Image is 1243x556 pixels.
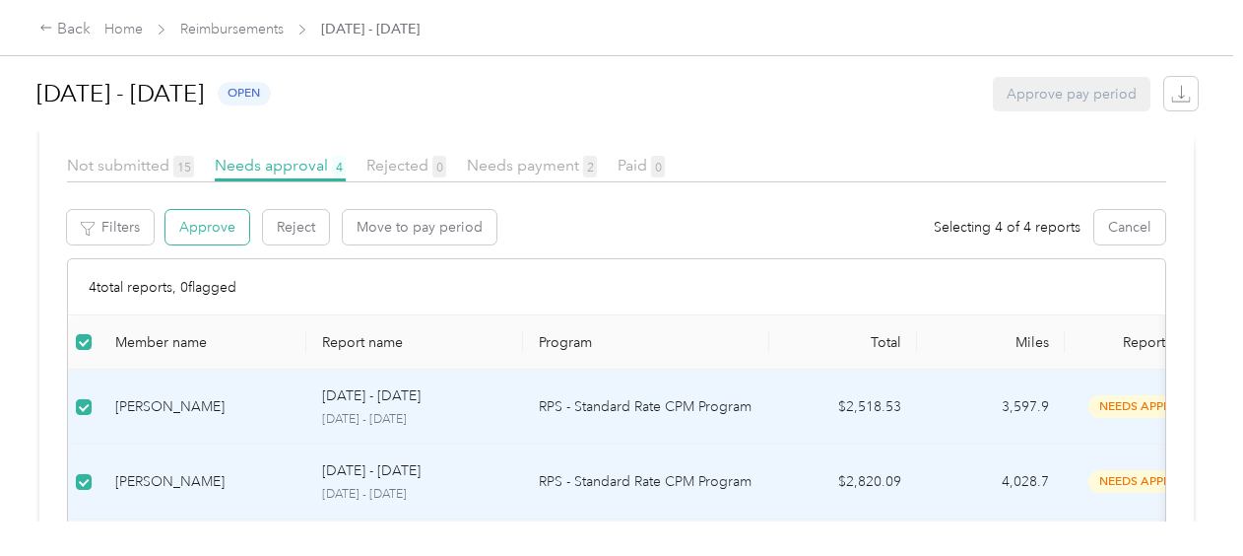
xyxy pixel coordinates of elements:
a: Home [104,21,143,37]
div: 4 total reports, 0 flagged [68,259,1165,315]
p: [DATE] - [DATE] [322,411,507,429]
td: $2,518.53 [769,370,917,445]
span: Rejected [366,156,446,174]
div: Back [39,18,91,41]
button: Cancel [1094,210,1165,244]
span: needs approval [1088,470,1212,493]
td: RPS - Standard Rate CPM Program [523,445,769,520]
p: [DATE] - [DATE] [322,460,421,482]
a: Reimbursements [180,21,284,37]
th: Program [523,315,769,370]
span: [DATE] - [DATE] [321,19,420,39]
div: [PERSON_NAME] [115,471,291,493]
td: $2,820.09 [769,445,917,520]
span: Paid [618,156,665,174]
span: 2 [583,156,597,177]
button: Move to pay period [343,210,496,244]
p: [DATE] - [DATE] [322,486,507,504]
span: Not submitted [67,156,194,174]
button: Reject [263,210,329,244]
th: Report name [306,315,523,370]
button: Approve [165,210,249,244]
td: RPS - Standard Rate CPM Program [523,370,769,445]
iframe: Everlance-gr Chat Button Frame [1133,446,1243,556]
td: 4,028.7 [917,445,1065,520]
h1: [DATE] - [DATE] [36,70,204,117]
span: 0 [651,156,665,177]
span: 4 [332,156,346,177]
span: needs approval [1088,395,1212,418]
div: Total [785,334,901,351]
span: Needs payment [467,156,597,174]
span: Needs approval [215,156,346,174]
p: RPS - Standard Rate CPM Program [539,471,753,493]
p: RPS - Standard Rate CPM Program [539,396,753,418]
span: 15 [173,156,194,177]
td: 3,597.9 [917,370,1065,445]
span: open [218,82,271,104]
th: Member name [99,315,306,370]
div: Miles [933,334,1049,351]
div: [PERSON_NAME] [115,396,291,418]
div: Member name [115,334,291,351]
span: Selecting 4 of 4 reports [934,217,1080,238]
p: [DATE] - [DATE] [322,385,421,407]
button: Filters [67,210,154,244]
span: 0 [432,156,446,177]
